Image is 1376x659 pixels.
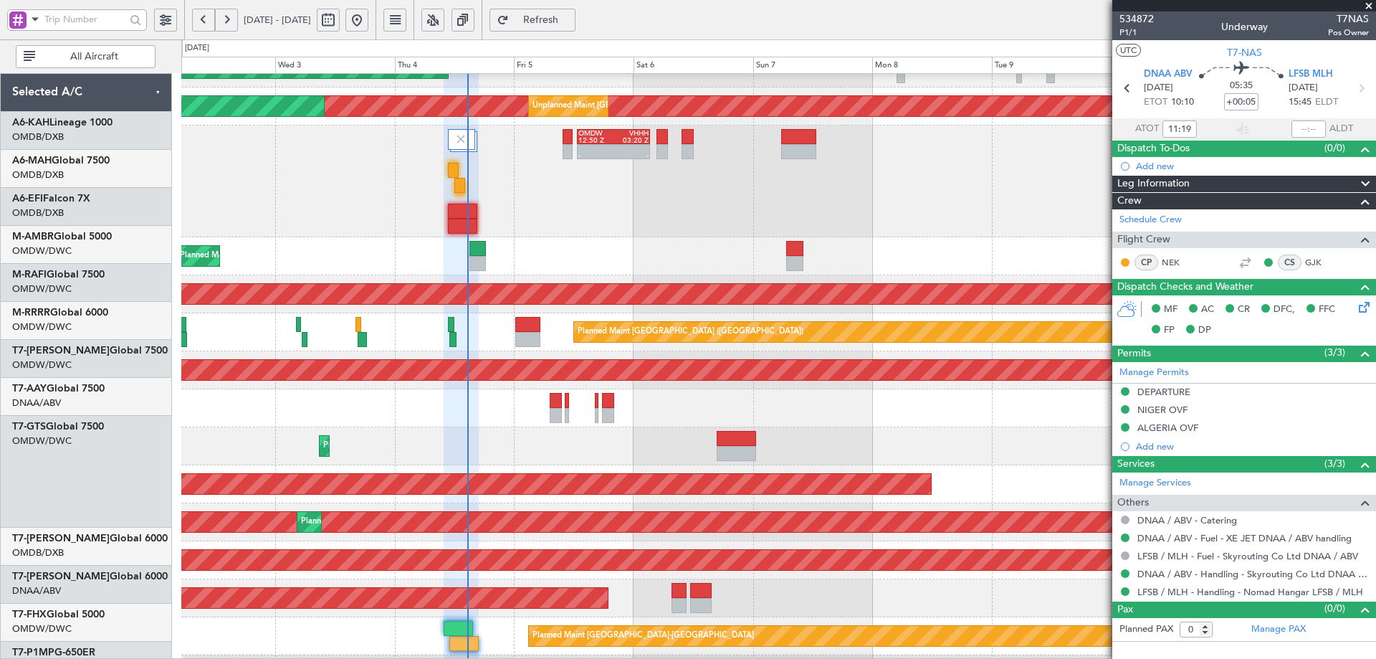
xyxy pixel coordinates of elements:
[12,283,72,295] a: OMDW/DWC
[1171,95,1194,110] span: 10:10
[613,152,649,159] div: -
[12,610,47,620] span: T7-FHX
[12,584,61,597] a: DNAA/ABV
[1116,44,1141,57] button: UTC
[1137,550,1358,562] a: LFSB / MLH - Fuel - Skyrouting Co Ltd DNAA / ABV
[1119,622,1173,637] label: Planned PAX
[1289,67,1333,82] span: LFSB MLH
[12,270,47,280] span: M-RAFI
[1144,95,1167,110] span: ETOT
[12,435,72,447] a: OMDW/DWC
[1117,602,1133,618] span: Pax
[1324,456,1345,471] span: (3/3)
[753,57,873,74] div: Sun 7
[1137,514,1237,526] a: DNAA / ABV - Catering
[1119,27,1154,39] span: P1/1
[12,308,50,318] span: M-RRRR
[1315,95,1338,110] span: ELDT
[1251,622,1306,637] a: Manage PAX
[12,572,168,582] a: T7-[PERSON_NAME]Global 6000
[1278,255,1301,270] div: CS
[1136,160,1369,172] div: Add new
[44,9,125,30] input: Trip Number
[12,422,104,432] a: T7-GTSGlobal 7500
[1144,67,1193,82] span: DNAA ABV
[12,207,64,219] a: OMDB/DXB
[1328,27,1369,39] span: Pos Owner
[1164,303,1177,317] span: MF
[1137,404,1188,416] div: NIGER OVF
[613,137,649,144] div: 03:20 Z
[12,118,113,128] a: A6-KAHLineage 1000
[12,622,72,635] a: OMDW/DWC
[1117,176,1190,192] span: Leg Information
[185,42,209,54] div: [DATE]
[1117,232,1170,248] span: Flight Crew
[244,14,311,27] span: [DATE] - [DATE]
[1119,213,1182,227] a: Schedule Crew
[12,156,52,166] span: A6-MAH
[1137,386,1190,398] div: DEPARTURE
[1117,495,1149,511] span: Others
[323,435,464,457] div: Planned Maint Dubai (Al Maktoum Intl)
[12,648,54,658] span: T7-P1MP
[38,52,150,62] span: All Aircraft
[275,57,395,74] div: Wed 3
[12,610,105,620] a: T7-FHXGlobal 5000
[12,384,47,394] span: T7-AAY
[12,245,72,257] a: OMDW/DWC
[578,321,803,343] div: Planned Maint [GEOGRAPHIC_DATA] ([GEOGRAPHIC_DATA])
[532,95,745,117] div: Unplanned Maint [GEOGRAPHIC_DATA] (Al Maktoum Intl)
[1117,193,1142,209] span: Crew
[12,131,64,143] a: OMDB/DXB
[395,57,515,74] div: Thu 4
[1230,79,1253,93] span: 05:35
[1117,279,1253,295] span: Dispatch Checks and Weather
[1198,323,1211,338] span: DP
[1117,346,1151,362] span: Permits
[12,534,110,544] span: T7-[PERSON_NAME]
[1305,256,1337,269] a: GJK
[16,45,156,68] button: All Aircraft
[12,534,168,544] a: T7-[PERSON_NAME]Global 6000
[1324,601,1345,616] span: (0/0)
[12,384,105,394] a: T7-AAYGlobal 7500
[12,308,108,318] a: M-RRRRGlobal 6000
[613,130,649,137] div: VHHH
[1162,120,1197,138] input: --:--
[514,57,634,74] div: Fri 5
[12,572,110,582] span: T7-[PERSON_NAME]
[532,625,754,647] div: Planned Maint [GEOGRAPHIC_DATA]-[GEOGRAPHIC_DATA]
[1137,568,1369,580] a: DNAA / ABV - Handling - Skyrouting Co Ltd DNAA / ABV
[1238,303,1250,317] span: CR
[12,194,43,204] span: A6-EFI
[301,511,442,533] div: Planned Maint Dubai (Al Maktoum Intl)
[512,15,570,25] span: Refresh
[1134,255,1158,270] div: CP
[578,152,613,159] div: -
[1319,303,1335,317] span: FFC
[12,359,72,371] a: OMDW/DWC
[12,270,105,280] a: M-RAFIGlobal 7500
[634,57,753,74] div: Sat 6
[12,422,46,432] span: T7-GTS
[1227,45,1262,60] span: T7-NAS
[1136,440,1369,452] div: Add new
[1117,141,1190,157] span: Dispatch To-Dos
[12,169,64,181] a: OMDB/DXB
[1137,586,1363,598] a: LFSB / MLH - Handling - Nomad Hangar LFSB / MLH
[1119,366,1189,380] a: Manage Permits
[12,232,112,242] a: M-AMBRGlobal 5000
[12,232,54,242] span: M-AMBR
[1324,141,1345,156] span: (0/0)
[1144,81,1173,95] span: [DATE]
[578,130,613,137] div: OMDW
[1164,323,1175,338] span: FP
[992,57,1112,74] div: Tue 9
[156,57,275,74] div: Tue 2
[1328,11,1369,27] span: T7NAS
[454,133,467,146] img: gray-close.svg
[489,9,575,32] button: Refresh
[1135,122,1159,136] span: ATOT
[1291,120,1326,138] input: --:--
